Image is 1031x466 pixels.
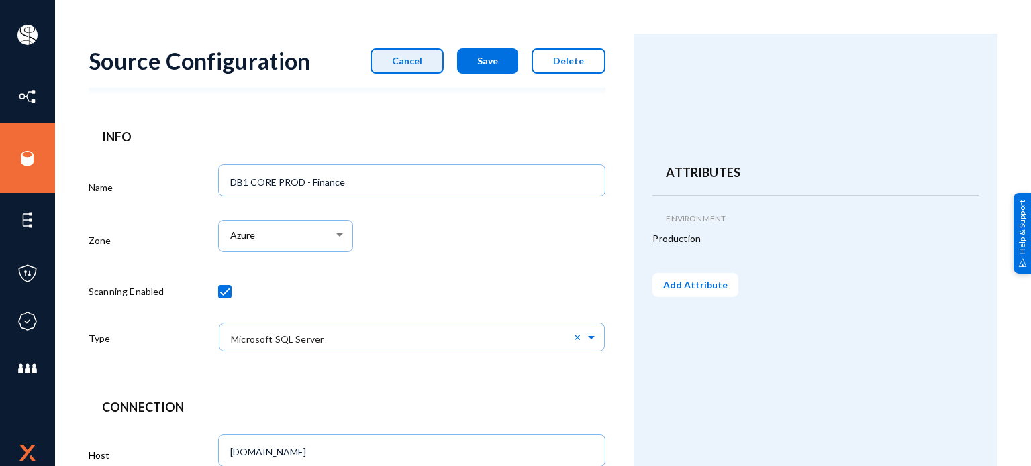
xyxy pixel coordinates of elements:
span: Production [652,231,701,247]
label: Name [89,180,113,194]
span: Delete [553,55,584,66]
header: Info [102,128,592,146]
button: Add Attribute [652,273,738,297]
span: Clear all [574,331,585,343]
img: icon-inventory.svg [17,86,38,107]
span: Cancel [392,55,422,66]
label: Zone [89,233,111,247]
label: Host [89,448,110,462]
button: Save [457,48,518,74]
div: Source Configuration [89,47,311,74]
header: Connection [102,398,592,416]
span: Add Attribute [663,279,728,290]
button: Delete [532,48,605,74]
img: ACg8ocIa8OWj5FIzaB8MU-JIbNDt0RWcUDl_eQ0ZyYxN7rWYZ1uJfn9p=s96-c [17,25,38,45]
header: Attributes [666,164,965,182]
img: icon-sources.svg [17,148,38,168]
header: Environment [666,213,965,225]
span: Save [477,55,498,66]
button: Cancel [371,48,444,74]
img: help_support.svg [1018,258,1027,267]
div: Help & Support [1014,192,1031,273]
span: Azure [230,230,255,241]
img: icon-elements.svg [17,210,38,230]
img: icon-compliance.svg [17,311,38,331]
img: icon-members.svg [17,359,38,379]
img: icon-policies.svg [17,264,38,284]
label: Scanning Enabled [89,284,164,298]
label: Type [89,331,111,345]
